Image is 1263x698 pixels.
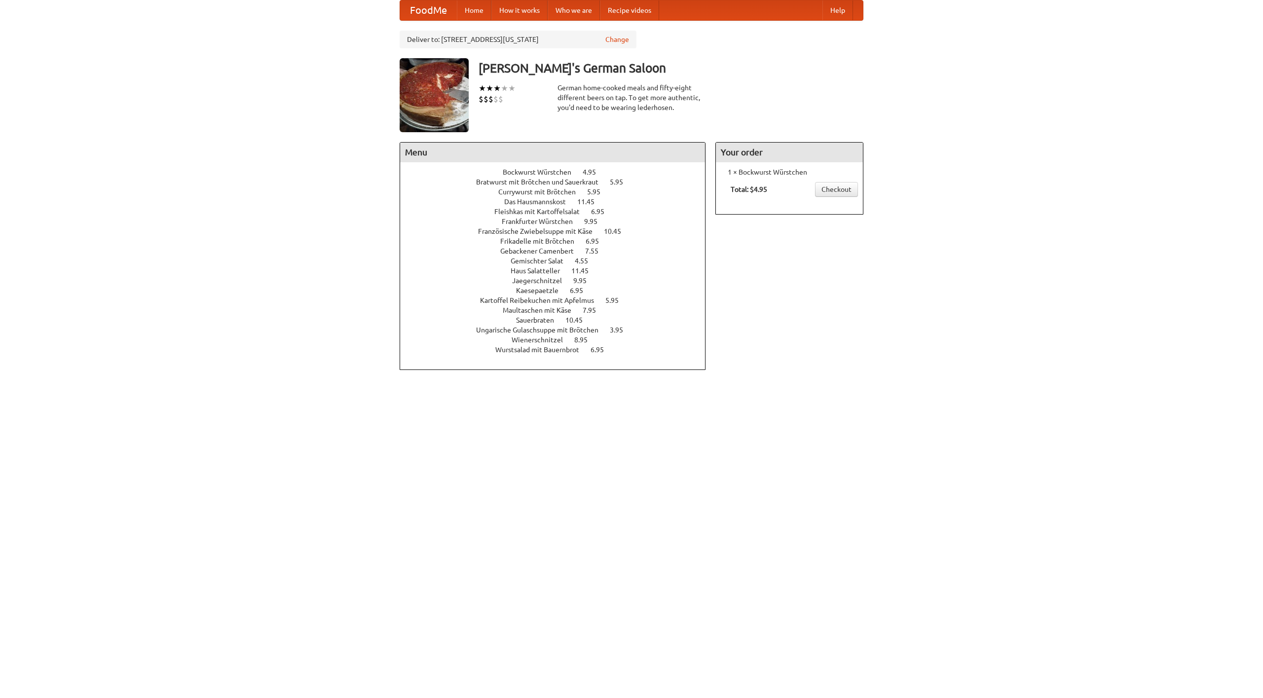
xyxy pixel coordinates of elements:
a: Kartoffel Reibekuchen mit Apfelmus 5.95 [480,296,637,304]
span: 7.55 [585,247,608,255]
li: ★ [479,83,486,94]
h4: Your order [716,143,863,162]
a: Recipe videos [600,0,659,20]
a: Wurstsalad mit Bauernbrot 6.95 [495,346,622,354]
li: $ [498,94,503,105]
span: 10.45 [565,316,593,324]
span: 4.95 [583,168,606,176]
a: Kaesepaetzle 6.95 [516,287,601,294]
a: Sauerbraten 10.45 [516,316,601,324]
span: Jaegerschnitzel [512,277,572,285]
li: $ [483,94,488,105]
a: Bockwurst Würstchen 4.95 [503,168,614,176]
a: Fleishkas mit Kartoffelsalat 6.95 [494,208,623,216]
h4: Menu [400,143,705,162]
div: Deliver to: [STREET_ADDRESS][US_STATE] [400,31,636,48]
a: Frankfurter Würstchen 9.95 [502,218,616,225]
span: Wienerschnitzel [512,336,573,344]
span: 5.95 [605,296,629,304]
a: Gebackener Camenbert 7.55 [500,247,617,255]
a: Maultaschen mit Käse 7.95 [503,306,614,314]
a: Gemischter Salat 4.55 [511,257,606,265]
span: 10.45 [604,227,631,235]
a: Home [457,0,491,20]
a: Frikadelle mit Brötchen 6.95 [500,237,617,245]
span: Kartoffel Reibekuchen mit Apfelmus [480,296,604,304]
span: Das Hausmannskost [504,198,576,206]
a: Bratwurst mit Brötchen und Sauerkraut 5.95 [476,178,641,186]
li: $ [479,94,483,105]
a: Jaegerschnitzel 9.95 [512,277,605,285]
span: Bratwurst mit Brötchen und Sauerkraut [476,178,608,186]
li: $ [488,94,493,105]
span: Bockwurst Würstchen [503,168,581,176]
span: 5.95 [610,178,633,186]
li: ★ [493,83,501,94]
h3: [PERSON_NAME]'s German Saloon [479,58,863,78]
li: 1 × Bockwurst Würstchen [721,167,858,177]
a: Who we are [548,0,600,20]
span: Gemischter Salat [511,257,573,265]
span: 4.55 [575,257,598,265]
span: 9.95 [573,277,596,285]
a: Französische Zwiebelsuppe mit Käse 10.45 [478,227,639,235]
a: FoodMe [400,0,457,20]
div: German home-cooked meals and fifty-eight different beers on tap. To get more authentic, you'd nee... [557,83,706,112]
a: Ungarische Gulaschsuppe mit Brötchen 3.95 [476,326,641,334]
img: angular.jpg [400,58,469,132]
span: 5.95 [587,188,610,196]
a: Currywurst mit Brötchen 5.95 [498,188,619,196]
span: Sauerbraten [516,316,564,324]
span: 6.95 [570,287,593,294]
span: Maultaschen mit Käse [503,306,581,314]
span: 6.95 [591,346,614,354]
a: Haus Salatteller 11.45 [511,267,607,275]
span: 7.95 [583,306,606,314]
span: Fleishkas mit Kartoffelsalat [494,208,590,216]
span: 3.95 [610,326,633,334]
span: Kaesepaetzle [516,287,568,294]
b: Total: $4.95 [731,185,767,193]
span: Frankfurter Würstchen [502,218,583,225]
span: 6.95 [591,208,614,216]
a: Checkout [815,182,858,197]
a: Wienerschnitzel 8.95 [512,336,606,344]
a: How it works [491,0,548,20]
span: Ungarische Gulaschsuppe mit Brötchen [476,326,608,334]
span: Currywurst mit Brötchen [498,188,586,196]
span: 6.95 [586,237,609,245]
span: Wurstsalad mit Bauernbrot [495,346,589,354]
li: $ [493,94,498,105]
span: Haus Salatteller [511,267,570,275]
span: Gebackener Camenbert [500,247,584,255]
li: ★ [501,83,508,94]
span: 11.45 [577,198,604,206]
a: Help [822,0,853,20]
span: 9.95 [584,218,607,225]
span: 11.45 [571,267,598,275]
li: ★ [508,83,516,94]
span: Französische Zwiebelsuppe mit Käse [478,227,602,235]
li: ★ [486,83,493,94]
span: 8.95 [574,336,597,344]
a: Das Hausmannskost 11.45 [504,198,613,206]
span: Frikadelle mit Brötchen [500,237,584,245]
a: Change [605,35,629,44]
